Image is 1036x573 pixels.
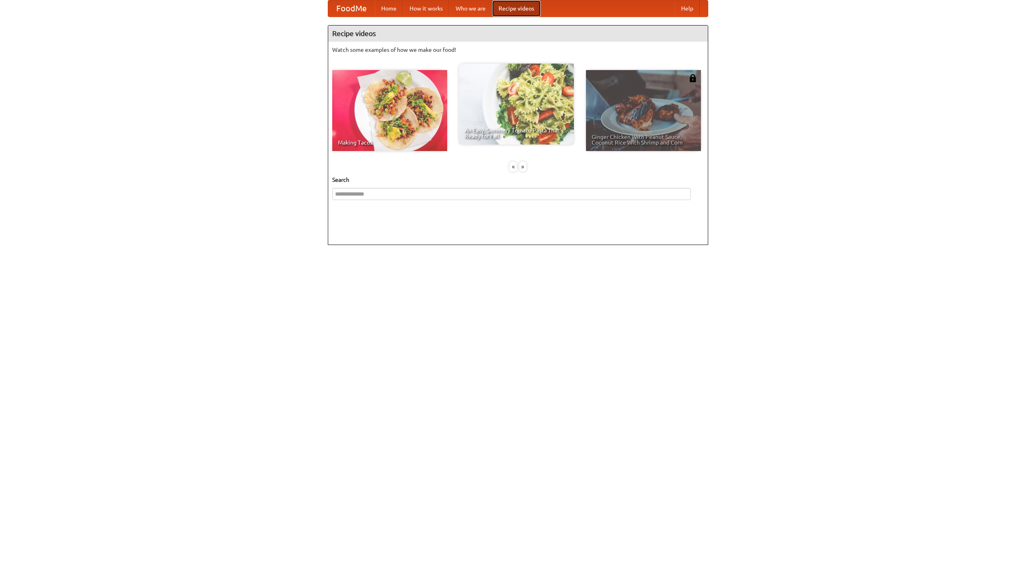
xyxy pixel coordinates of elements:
a: Home [375,0,403,17]
a: How it works [403,0,449,17]
a: Help [675,0,700,17]
div: « [510,162,517,172]
img: 483408.png [689,74,697,82]
h4: Recipe videos [328,26,708,42]
span: Making Tacos [338,140,442,145]
span: An Easy, Summery Tomato Pasta That's Ready for Fall [465,128,568,139]
a: Making Tacos [332,70,447,151]
a: Who we are [449,0,492,17]
a: FoodMe [328,0,375,17]
a: Recipe videos [492,0,541,17]
h5: Search [332,176,704,184]
p: Watch some examples of how we make our food! [332,46,704,54]
div: » [519,162,526,172]
a: An Easy, Summery Tomato Pasta That's Ready for Fall [459,64,574,145]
